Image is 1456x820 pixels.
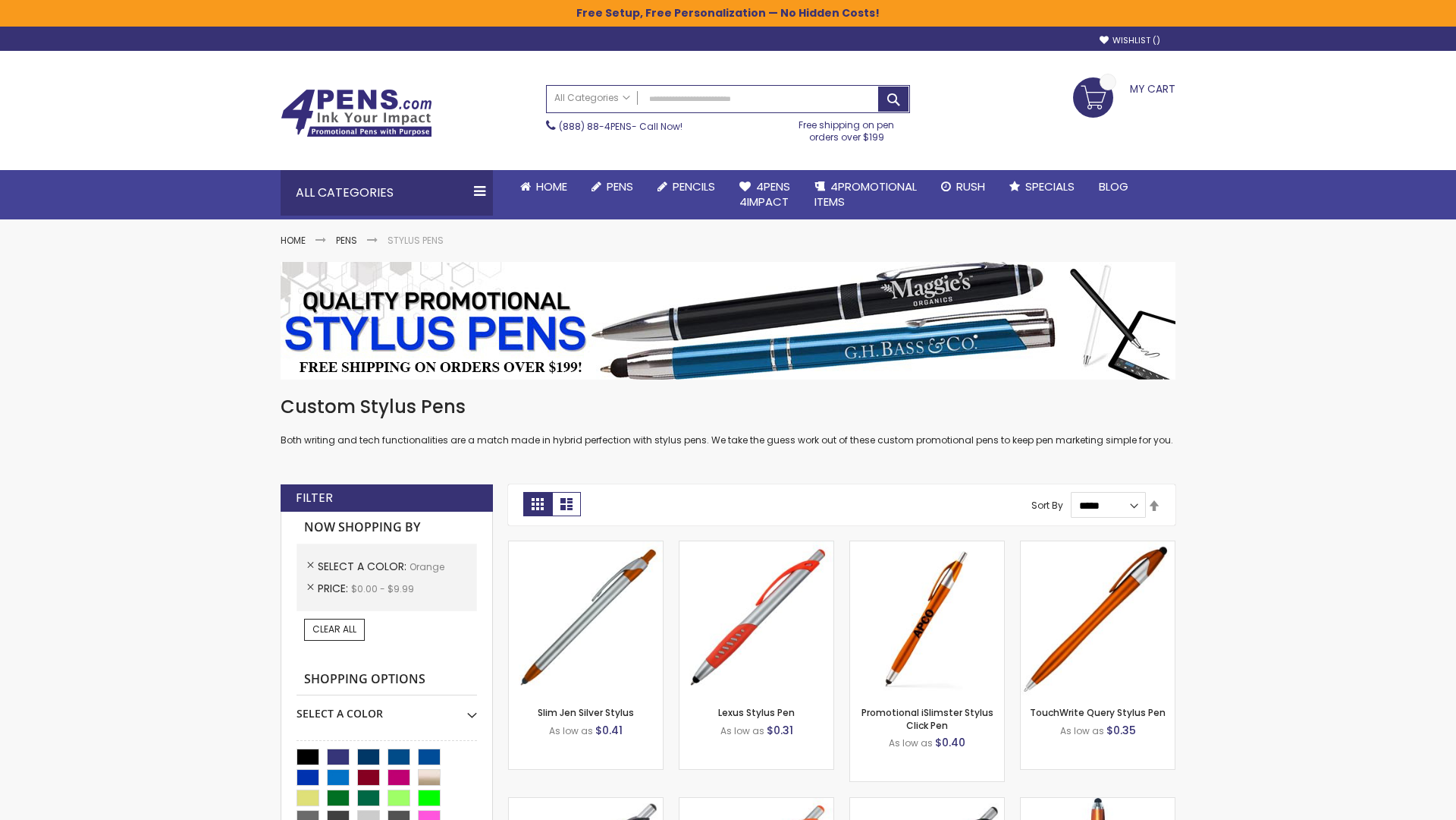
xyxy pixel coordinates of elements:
[509,541,663,553] a: Slim Jen Silver Stylus-Orange
[508,170,579,203] a: Home
[1021,797,1175,810] a: TouchWrite Command Stylus Pen-Orange
[739,178,790,210] span: 4Pens 4impact
[850,797,1004,810] a: Lexus Metallic Stylus Pen-Orange
[814,178,917,210] span: 4PROMOTIONAL ITEMS
[673,178,715,194] span: Pencils
[281,234,306,247] a: Home
[318,559,409,574] span: Select A Color
[509,541,663,695] img: Slim Jen Silver Stylus-Orange
[1087,170,1141,203] a: Blog
[1021,541,1175,553] a: TouchWrite Query Stylus Pen-Orange
[1025,178,1075,194] span: Specials
[281,395,1175,419] h1: Custom Stylus Pens
[559,120,682,133] span: - Call Now!
[547,86,638,111] a: All Categories
[595,723,623,738] span: $0.41
[312,623,356,635] span: Clear All
[296,490,333,506] strong: Filter
[297,695,477,721] div: Select A Color
[802,170,929,219] a: 4PROMOTIONALITEMS
[409,560,444,573] span: Orange
[720,724,764,737] span: As low as
[351,582,414,595] span: $0.00 - $9.99
[281,262,1175,380] img: Stylus Pens
[679,541,833,553] a: Lexus Stylus Pen-Orange
[536,178,567,194] span: Home
[579,170,645,203] a: Pens
[850,541,1004,695] img: Promotional iSlimster Stylus Click Pen-Orange
[727,170,802,219] a: 4Pens4impact
[281,170,493,216] div: All Categories
[549,724,593,737] span: As low as
[554,92,630,104] span: All Categories
[783,113,911,143] div: Free shipping on pen orders over $199
[336,234,357,247] a: Pens
[935,735,965,750] span: $0.40
[929,170,997,203] a: Rush
[1021,541,1175,695] img: TouchWrite Query Stylus Pen-Orange
[1100,35,1160,46] a: Wishlist
[607,178,633,194] span: Pens
[304,619,365,640] a: Clear All
[509,797,663,810] a: Boston Stylus Pen-Orange
[297,664,477,696] strong: Shopping Options
[1060,724,1104,737] span: As low as
[850,541,1004,553] a: Promotional iSlimster Stylus Click Pen-Orange
[889,736,933,749] span: As low as
[679,797,833,810] a: Boston Silver Stylus Pen-Orange
[297,512,477,544] strong: Now Shopping by
[1106,723,1136,738] span: $0.35
[523,492,552,516] strong: Grid
[388,234,444,247] strong: Stylus Pens
[1099,178,1128,194] span: Blog
[861,706,993,731] a: Promotional iSlimster Stylus Click Pen
[767,723,793,738] span: $0.31
[559,120,632,133] a: (888) 88-4PENS
[679,541,833,695] img: Lexus Stylus Pen-Orange
[997,170,1087,203] a: Specials
[281,395,1175,447] div: Both writing and tech functionalities are a match made in hybrid perfection with stylus pens. We ...
[1030,706,1166,719] a: TouchWrite Query Stylus Pen
[1031,499,1063,512] label: Sort By
[281,89,432,137] img: 4Pens Custom Pens and Promotional Products
[318,581,351,596] span: Price
[645,170,727,203] a: Pencils
[718,706,795,719] a: Lexus Stylus Pen
[538,706,634,719] a: Slim Jen Silver Stylus
[956,178,985,194] span: Rush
